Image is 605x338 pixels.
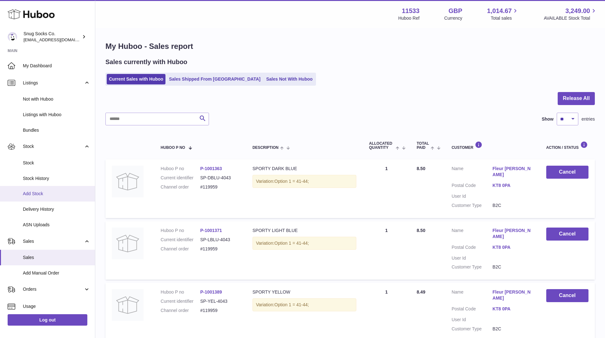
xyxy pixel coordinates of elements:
[542,116,554,122] label: Show
[161,308,200,314] dt: Channel order
[363,159,410,218] td: 1
[417,166,425,171] span: 8.50
[23,255,90,261] span: Sales
[23,206,90,212] span: Delivery History
[452,166,493,179] dt: Name
[105,41,595,51] h1: My Huboo - Sales report
[252,237,356,250] div: Variation:
[448,7,462,15] strong: GBP
[452,228,493,241] dt: Name
[23,270,90,276] span: Add Manual Order
[167,74,263,84] a: Sales Shipped From [GEOGRAPHIC_DATA]
[23,80,84,86] span: Listings
[493,182,534,189] a: KT8 0PA
[274,302,309,307] span: Option 1 = 41-44;
[487,7,512,15] span: 1,014.67
[493,244,534,250] a: KT8 0PA
[274,179,309,184] span: Option 1 = 41-44;
[200,237,240,243] dd: SP-LBLU-4043
[24,37,93,42] span: [EMAIL_ADDRESS][DOMAIN_NAME]
[23,127,90,133] span: Bundles
[487,7,519,21] a: 1,014.67 Total sales
[452,244,493,252] dt: Postal Code
[252,175,356,188] div: Variation:
[452,141,534,150] div: Customer
[493,264,534,270] dd: B2C
[161,146,185,150] span: Huboo P no
[23,96,90,102] span: Not with Huboo
[161,289,200,295] dt: Huboo P no
[452,193,493,199] dt: User Id
[24,31,81,43] div: Snug Socks Co.
[452,255,493,261] dt: User Id
[558,92,595,105] button: Release All
[23,63,90,69] span: My Dashboard
[544,7,597,21] a: 3,249.00 AVAILABLE Stock Total
[452,306,493,314] dt: Postal Code
[493,289,534,301] a: Fleur [PERSON_NAME]
[112,289,144,321] img: no-photo.jpg
[23,238,84,244] span: Sales
[8,32,17,42] img: info@snugsocks.co.uk
[23,176,90,182] span: Stock History
[161,237,200,243] dt: Current identifier
[23,286,84,292] span: Orders
[264,74,315,84] a: Sales Not With Huboo
[493,306,534,312] a: KT8 0PA
[452,202,493,209] dt: Customer Type
[493,166,534,178] a: Fleur [PERSON_NAME]
[452,317,493,323] dt: User Id
[581,116,595,122] span: entries
[23,191,90,197] span: Add Stock
[417,228,425,233] span: 8.50
[417,289,425,295] span: 8.49
[398,15,420,21] div: Huboo Ref
[363,221,410,280] td: 1
[493,326,534,332] dd: B2C
[546,228,588,241] button: Cancel
[452,326,493,332] dt: Customer Type
[252,298,356,311] div: Variation:
[200,289,222,295] a: P-1001389
[161,184,200,190] dt: Channel order
[200,298,240,304] dd: SP-YEL-4043
[161,246,200,252] dt: Channel order
[546,289,588,302] button: Cancel
[452,182,493,190] dt: Postal Code
[200,246,240,252] dd: #119959
[452,264,493,270] dt: Customer Type
[491,15,519,21] span: Total sales
[200,175,240,181] dd: SP-DBLU-4043
[252,228,356,234] div: SPORTY LIGHT BLUE
[161,298,200,304] dt: Current identifier
[252,146,279,150] span: Description
[200,166,222,171] a: P-1001363
[112,228,144,259] img: no-photo.jpg
[544,15,597,21] span: AVAILABLE Stock Total
[200,184,240,190] dd: #119959
[565,7,590,15] span: 3,249.00
[546,166,588,179] button: Cancel
[444,15,462,21] div: Currency
[23,143,84,149] span: Stock
[252,289,356,295] div: SPORTY YELLOW
[107,74,165,84] a: Current Sales with Huboo
[105,58,187,66] h2: Sales currently with Huboo
[546,141,588,150] div: Action / Status
[161,228,200,234] dt: Huboo P no
[200,228,222,233] a: P-1001371
[161,166,200,172] dt: Huboo P no
[417,142,429,150] span: Total paid
[200,308,240,314] dd: #119959
[112,166,144,197] img: no-photo.jpg
[493,202,534,209] dd: B2C
[23,303,90,309] span: Usage
[8,314,87,326] a: Log out
[161,175,200,181] dt: Current identifier
[452,289,493,303] dt: Name
[493,228,534,240] a: Fleur [PERSON_NAME]
[23,112,90,118] span: Listings with Huboo
[252,166,356,172] div: SPORTY DARK BLUE
[402,7,420,15] strong: 11533
[23,222,90,228] span: ASN Uploads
